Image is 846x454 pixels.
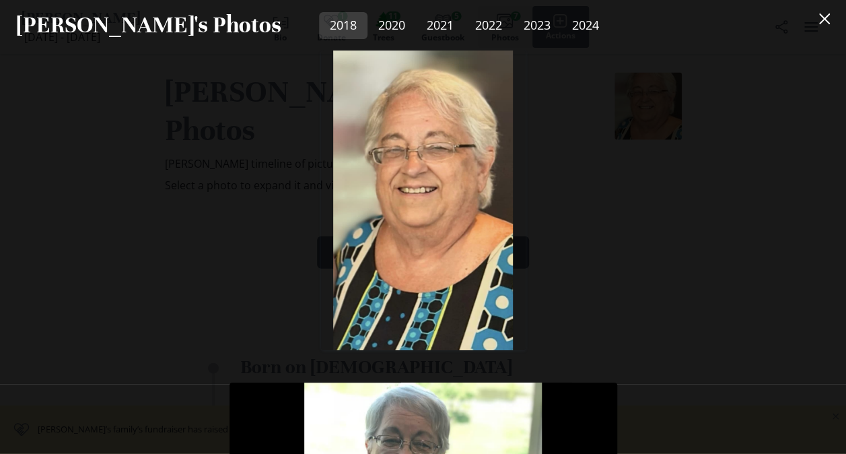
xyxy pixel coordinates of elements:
[416,12,464,39] a: 2021
[321,51,526,350] img: Portrait of Nancy
[367,12,416,39] a: 2020
[319,12,367,39] a: 2018
[513,12,561,39] a: 2023
[811,5,838,32] button: Close
[16,11,281,40] h2: [PERSON_NAME]'s Photos
[561,12,610,39] a: 2024
[464,12,513,39] a: 2022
